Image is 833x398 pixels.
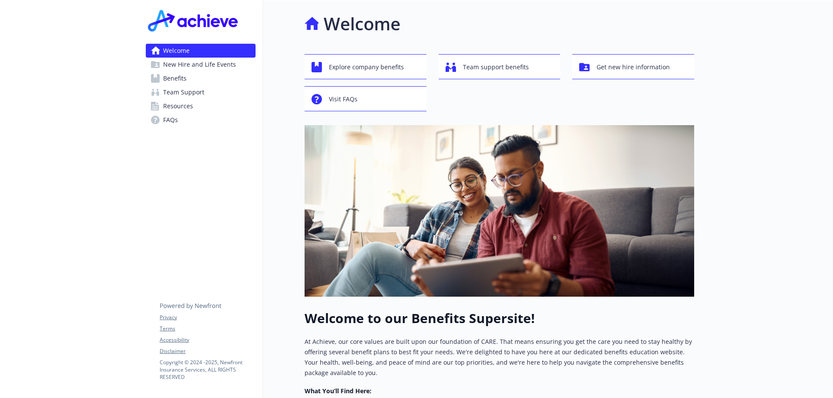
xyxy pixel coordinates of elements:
strong: What You’ll Find Here: [305,387,371,395]
span: Team Support [163,85,204,99]
button: Get new hire information [572,54,694,79]
button: Team support benefits [439,54,561,79]
img: overview page banner [305,125,694,297]
a: Accessibility [160,336,255,344]
span: Benefits [163,71,187,85]
h1: Welcome to our Benefits Supersite! [305,311,694,326]
a: Disclaimer [160,347,255,355]
span: Explore company benefits [329,59,404,75]
span: Visit FAQs [329,91,357,107]
a: Benefits [146,71,256,85]
a: Resources [146,99,256,113]
span: FAQs [163,113,178,127]
h1: Welcome [324,11,400,37]
span: New Hire and Life Events [163,58,236,71]
a: Team Support [146,85,256,99]
a: FAQs [146,113,256,127]
a: Privacy [160,314,255,321]
button: Explore company benefits [305,54,426,79]
a: New Hire and Life Events [146,58,256,71]
span: Team support benefits [463,59,529,75]
span: Get new hire information [597,59,670,75]
button: Visit FAQs [305,86,426,111]
span: Welcome [163,44,190,58]
a: Terms [160,325,255,333]
p: Copyright © 2024 - 2025 , Newfront Insurance Services, ALL RIGHTS RESERVED [160,359,255,381]
span: Resources [163,99,193,113]
a: Welcome [146,44,256,58]
p: At Achieve, our core values are built upon our foundation of CARE. That means ensuring you get th... [305,337,694,378]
